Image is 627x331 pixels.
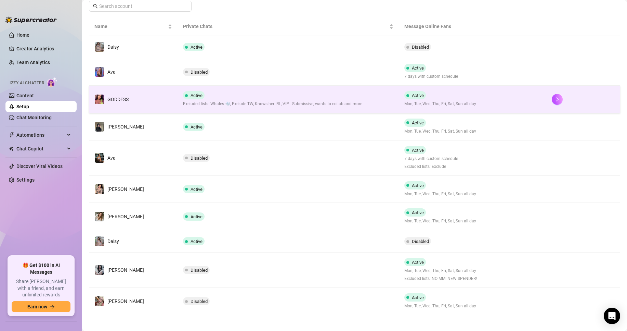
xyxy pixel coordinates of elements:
img: Jenna [95,184,104,194]
th: Message Online Fans [399,17,546,36]
a: Home [16,32,29,38]
span: Active [191,187,203,192]
span: GODDESS [107,97,129,102]
span: Active [412,93,424,98]
span: [PERSON_NAME] [107,267,144,273]
span: Active [191,239,203,244]
span: Active [412,183,424,188]
img: Ava [95,153,104,163]
img: logo-BBDzfeDw.svg [5,16,57,23]
span: Mon, Tue, Wed, Thu, Fri, Sat, Sun all day [404,191,476,197]
span: arrow-right [50,304,55,309]
span: Mon, Tue, Wed, Thu, Fri, Sat, Sun all day [404,268,477,274]
span: Disabled [191,268,208,273]
img: Daisy [95,236,104,246]
span: Excluded lists: NO MM! NEW SPENDER! [404,275,477,282]
span: right [555,97,560,102]
span: Mon, Tue, Wed, Thu, Fri, Sat, Sun all day [404,303,476,309]
a: Content [16,93,34,98]
a: Discover Viral Videos [16,163,63,169]
span: Disabled [191,156,208,161]
th: Name [89,17,178,36]
span: Disabled [191,70,208,75]
span: Active [191,93,203,98]
span: Disabled [412,239,429,244]
span: Active [191,214,203,219]
span: Disabled [191,299,208,304]
img: Anna [95,122,104,132]
img: Ava [95,67,104,77]
span: Active [412,210,424,215]
span: Mon, Tue, Wed, Thu, Fri, Sat, Sun all day [404,101,476,107]
span: search [93,4,98,9]
button: right [552,94,563,105]
span: Active [412,65,424,71]
a: Setup [16,104,29,109]
div: Open Intercom Messenger [604,308,620,324]
span: Excluded lists: Exclude [404,163,458,170]
th: Private Chats [178,17,399,36]
img: Chat Copilot [9,146,13,151]
a: Settings [16,177,35,183]
span: [PERSON_NAME] [107,298,144,304]
span: Active [191,45,203,50]
span: [PERSON_NAME] [107,186,144,192]
span: thunderbolt [9,132,14,138]
span: Daisy [107,238,119,244]
img: Anna [95,296,104,306]
span: Name [94,23,167,30]
span: Excluded lists: Whales 🐳, Exclude TW, Knows her IRL, VIP - Submissive, wants to collab and more [183,101,362,107]
span: Share [PERSON_NAME] with a friend, and earn unlimited rewards [12,278,70,298]
span: Disabled [412,45,429,50]
span: Active [412,120,424,125]
a: Chat Monitoring [16,115,52,120]
span: 7 days with custom schedule [404,73,458,80]
span: Izzy AI Chatter [10,80,44,86]
a: Team Analytics [16,60,50,65]
span: Active [412,260,424,265]
span: Active [412,295,424,300]
a: Creator Analytics [16,43,71,54]
span: Active [412,148,424,153]
span: Chat Copilot [16,143,65,154]
img: Sadie [95,265,104,275]
span: 7 days with custom schedule [404,156,458,162]
span: 🎁 Get $100 in AI Messages [12,262,70,275]
span: Private Chats [183,23,388,30]
span: Ava [107,155,116,161]
span: Mon, Tue, Wed, Thu, Fri, Sat, Sun all day [404,218,476,224]
img: Daisy [95,42,104,52]
span: Active [191,124,203,130]
input: Search account [99,2,182,10]
span: Daisy [107,44,119,50]
span: Mon, Tue, Wed, Thu, Fri, Sat, Sun all day [404,128,476,135]
img: GODDESS [95,95,104,104]
img: Paige [95,212,104,221]
button: Earn nowarrow-right [12,301,70,312]
span: Ava [107,69,116,75]
span: [PERSON_NAME] [107,124,144,130]
span: Automations [16,130,65,140]
span: [PERSON_NAME] [107,214,144,219]
span: Earn now [27,304,47,309]
img: AI Chatter [47,77,57,87]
